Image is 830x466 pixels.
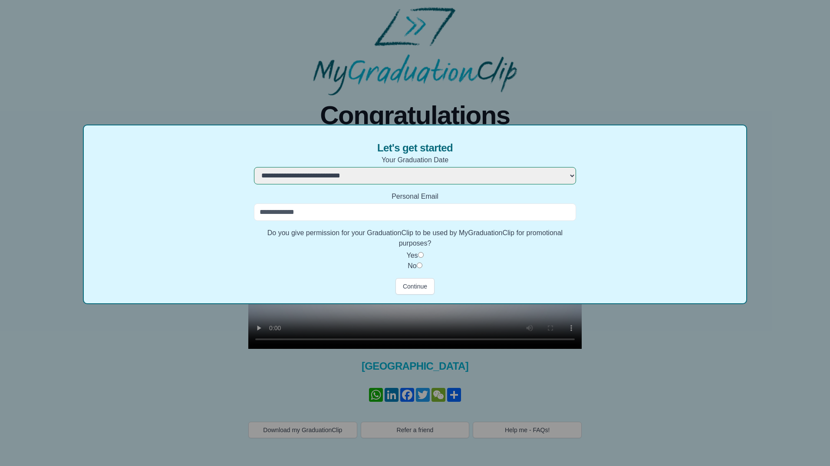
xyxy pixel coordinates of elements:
label: No [408,262,416,269]
label: Personal Email [254,191,576,202]
button: Continue [395,278,435,295]
span: Let's get started [377,141,453,155]
label: Yes [406,252,418,259]
label: Your Graduation Date [254,155,576,165]
label: Do you give permission for your GraduationClip to be used by MyGraduationClip for promotional pur... [254,228,576,249]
